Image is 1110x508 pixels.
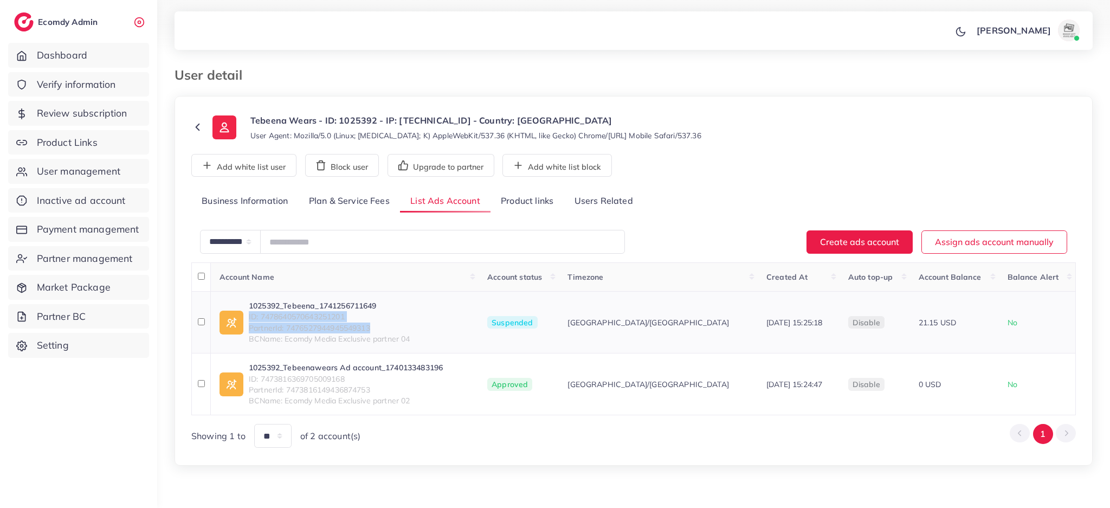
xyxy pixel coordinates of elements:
a: Payment management [8,217,149,242]
a: logoEcomdy Admin [14,12,100,31]
span: Partner BC [37,310,86,324]
span: Dashboard [37,48,87,62]
span: ID: 7473816369705009168 [249,374,443,384]
span: Suspended [487,316,537,329]
a: [PERSON_NAME]avatar [971,20,1084,41]
img: avatar [1058,20,1080,41]
ul: Pagination [1010,424,1076,444]
span: BCName: Ecomdy Media Exclusive partner 02 [249,395,443,406]
p: Tebeena Wears - ID: 1025392 - IP: [TECHNICAL_ID] - Country: [GEOGRAPHIC_DATA] [250,114,701,127]
span: Review subscription [37,106,127,120]
span: Balance Alert [1008,272,1059,282]
span: [DATE] 15:24:47 [766,380,822,389]
span: Timezone [567,272,603,282]
img: ic-ad-info.7fc67b75.svg [220,311,243,335]
a: Plan & Service Fees [299,190,400,213]
span: ID: 7478640570643251201 [249,311,410,322]
button: Create ads account [806,230,913,254]
span: of 2 account(s) [300,430,360,442]
button: Upgrade to partner [388,154,494,177]
span: Product Links [37,136,98,150]
span: Account Balance [919,272,981,282]
span: Market Package [37,280,111,294]
button: Block user [305,154,379,177]
span: PartnerId: 7476527944945549313 [249,323,410,333]
a: Product Links [8,130,149,155]
span: Setting [37,338,69,352]
span: No [1008,380,1017,389]
span: Payment management [37,222,139,236]
img: ic-user-info.36bf1079.svg [212,115,236,139]
span: [GEOGRAPHIC_DATA]/[GEOGRAPHIC_DATA] [567,317,729,328]
span: Auto top-up [848,272,893,282]
span: Created At [766,272,808,282]
button: Assign ads account manually [921,230,1067,254]
span: PartnerId: 7473816149436874753 [249,384,443,395]
span: No [1008,318,1017,327]
span: Verify information [37,78,116,92]
a: Business Information [191,190,299,213]
span: 21.15 USD [919,318,956,327]
a: User management [8,159,149,184]
h2: Ecomdy Admin [38,17,100,27]
span: [DATE] 15:25:18 [766,318,822,327]
a: 1025392_Tebeena_1741256711649 [249,300,410,311]
span: Account Name [220,272,274,282]
h3: User detail [175,67,251,83]
a: Dashboard [8,43,149,68]
a: Partner BC [8,304,149,329]
p: [PERSON_NAME] [977,24,1051,37]
span: [GEOGRAPHIC_DATA]/[GEOGRAPHIC_DATA] [567,379,729,390]
span: Showing 1 to [191,430,246,442]
span: Partner management [37,252,133,266]
span: disable [853,380,880,389]
span: 0 USD [919,380,941,389]
button: Add white list block [502,154,612,177]
a: Verify information [8,72,149,97]
a: Product links [491,190,564,213]
a: Inactive ad account [8,188,149,213]
a: Review subscription [8,101,149,126]
span: BCName: Ecomdy Media Exclusive partner 04 [249,333,410,344]
img: ic-ad-info.7fc67b75.svg [220,372,243,396]
a: List Ads Account [400,190,491,213]
span: User management [37,164,120,178]
a: Setting [8,333,149,358]
a: Users Related [564,190,643,213]
small: User Agent: Mozilla/5.0 (Linux; [MEDICAL_DATA]; K) AppleWebKit/537.36 (KHTML, like Gecko) Chrome/... [250,130,701,141]
span: Approved [487,378,532,391]
button: Go to page 1 [1033,424,1053,444]
button: Add white list user [191,154,296,177]
a: 1025392_Tebeenawears Ad account_1740133483196 [249,362,443,373]
a: Partner management [8,246,149,271]
span: disable [853,318,880,327]
a: Market Package [8,275,149,300]
span: Inactive ad account [37,194,126,208]
span: Account status [487,272,542,282]
img: logo [14,12,34,31]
